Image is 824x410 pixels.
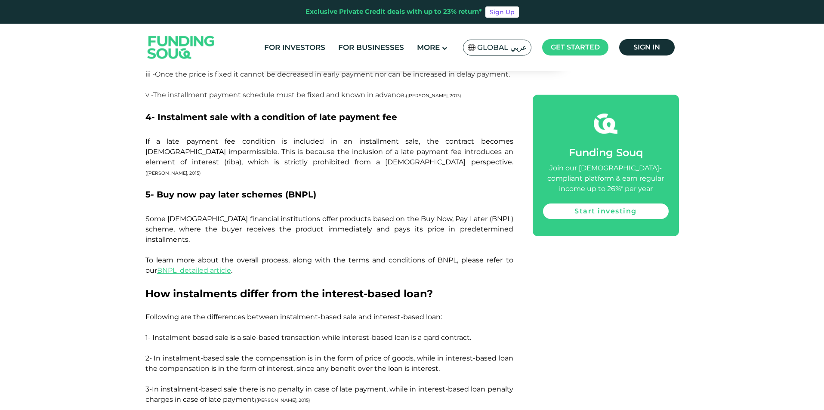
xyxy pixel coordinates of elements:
span: How instalments differ from the interest-based loan? [145,287,433,300]
span: iii -Once the price is fixed it cannot be decreased in early payment nor can be increased in dela... [145,70,510,78]
span: Sign in [633,43,660,51]
span: v -The installment payment schedule must be fixed and known in advance. [145,91,461,99]
span: Global عربي [477,43,527,52]
span: 4- Instalment sale with a condition of late payment fee [145,112,397,122]
img: Logo [139,26,223,69]
span: ([PERSON_NAME], 2015) [145,170,201,176]
span: 1- Instalment based sale is a sale-based transaction while interest-based loan is a qard contract. [145,333,471,342]
a: Sign in [619,39,675,55]
span: Get started [551,43,600,51]
div: Exclusive Private Credit deals with up to 23% return* [306,7,482,17]
img: SA Flag [468,44,475,51]
div: Join our [DEMOGRAPHIC_DATA]-compliant platform & earn regular income up to 26%* per year [543,163,669,194]
span: If a late payment fee condition is included in an installment sale, the contract becomes [DEMOGRA... [145,137,513,176]
a: BNPL detailed article [157,266,231,274]
a: Start investing [543,203,669,219]
span: Some [DEMOGRAPHIC_DATA] financial institutions offer products based on the Buy Now, Pay Later (BN... [145,215,513,274]
a: For Businesses [336,40,406,55]
span: Following are the differences between instalment-based sale and interest-based loan: [145,313,442,321]
span: Funding Souq [569,146,643,159]
img: fsicon [594,112,617,136]
span: More [417,43,440,52]
span: ([PERSON_NAME], 2013) [406,93,461,99]
span: 3-In instalment-based sale there is no penalty in case of late payment, while in interest-based l... [145,385,513,404]
span: 5- Buy now pay later schemes (BNPL) [145,189,316,200]
span: 2- In instalment-based sale the compensation is in the form of price of goods, while in interest-... [145,354,513,373]
a: For Investors [262,40,327,55]
a: Sign Up [485,6,519,18]
span: ([PERSON_NAME], 2015) [255,398,310,403]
